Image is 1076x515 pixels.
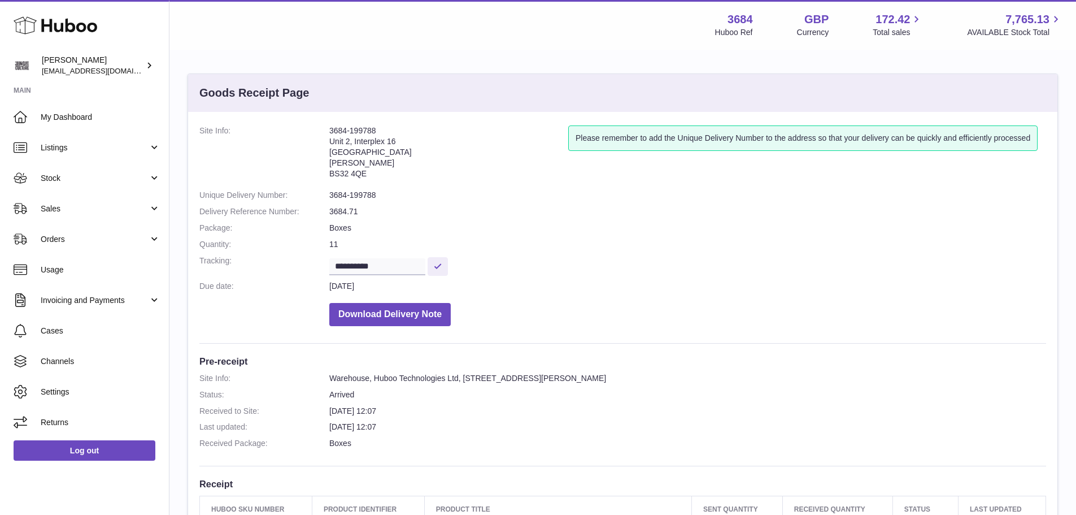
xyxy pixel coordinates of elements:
span: Cases [41,326,160,336]
dt: Unique Delivery Number: [199,190,329,201]
a: Log out [14,440,155,461]
h3: Pre-receipt [199,355,1046,367]
dt: Received to Site: [199,406,329,417]
dt: Tracking: [199,256,329,275]
span: My Dashboard [41,112,160,123]
dt: Received Package: [199,438,329,449]
h3: Receipt [199,478,1046,490]
dt: Due date: [199,281,329,292]
dt: Quantity: [199,239,329,250]
span: Settings [41,387,160,397]
div: Currency [797,27,829,38]
span: Stock [41,173,149,184]
dd: Warehouse, Huboo Technologies Ltd, [STREET_ADDRESS][PERSON_NAME] [329,373,1046,384]
dd: 3684-199788 [329,190,1046,201]
strong: 3684 [728,12,753,27]
span: Invoicing and Payments [41,295,149,306]
dt: Last updated: [199,422,329,432]
span: Listings [41,142,149,153]
dd: Arrived [329,390,1046,400]
dd: Boxes [329,223,1046,233]
address: 3684-199788 Unit 2, Interplex 16 [GEOGRAPHIC_DATA] [PERSON_NAME] BS32 4QE [329,125,568,184]
span: Sales [41,204,149,214]
span: Usage [41,265,160,275]
span: Orders [41,234,149,245]
dd: [DATE] 12:07 [329,422,1046,432]
dt: Package: [199,223,329,233]
dt: Status: [199,390,329,400]
a: 7,765.13 AVAILABLE Stock Total [967,12,1062,38]
dt: Site Info: [199,125,329,184]
a: 172.42 Total sales [873,12,923,38]
div: Please remember to add the Unique Delivery Number to the address so that your delivery can be qui... [568,125,1038,151]
span: AVAILABLE Stock Total [967,27,1062,38]
dd: [DATE] 12:07 [329,406,1046,417]
img: theinternationalventure@gmail.com [14,57,31,74]
span: 172.42 [875,12,910,27]
dt: Delivery Reference Number: [199,206,329,217]
dt: Site Info: [199,373,329,384]
span: Total sales [873,27,923,38]
strong: GBP [804,12,829,27]
span: Returns [41,417,160,428]
h3: Goods Receipt Page [199,85,310,101]
span: [EMAIL_ADDRESS][DOMAIN_NAME] [42,66,166,75]
span: Channels [41,356,160,367]
dd: Boxes [329,438,1046,449]
span: 7,765.13 [1005,12,1049,27]
div: [PERSON_NAME] [42,55,143,76]
div: Huboo Ref [715,27,753,38]
dd: 3684.71 [329,206,1046,217]
dd: 11 [329,239,1046,250]
dd: [DATE] [329,281,1046,292]
button: Download Delivery Note [329,303,451,326]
